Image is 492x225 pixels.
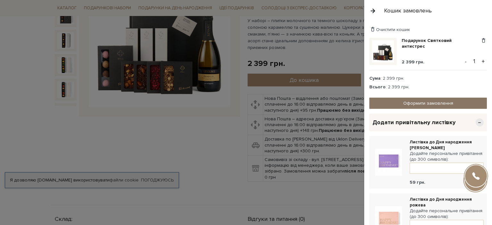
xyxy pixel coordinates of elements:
a: Листівка до Дня народження [PERSON_NAME] [410,139,484,151]
button: + [480,57,487,66]
a: Оформити замовлення [369,98,487,109]
button: - [463,57,469,66]
span: 59 грн. [410,180,425,185]
span: 2 399 грн. [402,59,424,65]
span: − [476,118,484,126]
img: Подарунок Святковий антистрес [372,40,394,62]
label: Додайте персональне привітання (до 300 символів): [410,151,484,162]
img: Листівка до Дня народження лавандова [375,149,402,176]
span: Додати привітальну листівку [373,119,455,126]
strong: Сума [369,76,381,81]
a: Подарунок Святковий антистрес [402,38,480,49]
div: : 2 399 грн. [369,84,487,90]
div: Очистити кошик [369,27,487,33]
strong: Всього [369,84,386,90]
div: : 2 399 грн. [369,76,487,81]
div: Кошик замовлень [384,7,432,14]
label: Додайте персональне привітання (до 300 символів): [410,208,484,220]
a: Листівка до Дня народження рожева [410,197,484,208]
